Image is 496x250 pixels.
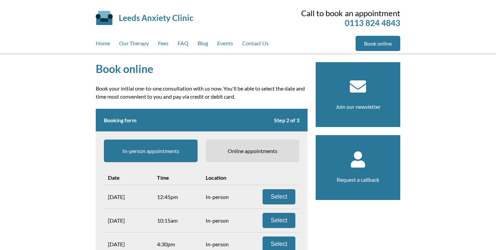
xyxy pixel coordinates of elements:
[119,13,193,23] a: Leeds Anxiety Clinic
[198,36,208,54] a: Blog
[104,213,153,228] div: [DATE]
[274,117,299,123] span: Step 2 of 3
[202,213,251,228] div: In-person
[336,103,381,110] a: Join our newsletter
[217,36,233,54] a: Events
[104,140,198,162] span: In-person appointments
[96,36,110,54] a: Home
[158,36,168,54] a: Fees
[178,36,188,54] a: FAQ
[153,213,202,228] div: 10:15am
[263,189,295,204] button: Select Wed 20 Aug 12:45pm in-person
[96,84,308,101] p: Book your initial one-to-one consultation with us now. You'll be able to select the date and time...
[345,18,400,28] a: 0113 824 4843
[337,176,379,183] a: Request a callback
[263,213,295,228] button: Select Thu 21 Aug 10:15am in-person
[96,62,308,75] h1: Book online
[242,36,269,54] a: Contact Us
[153,190,202,204] div: 12:45pm
[96,109,308,131] h2: Booking form
[206,140,299,162] span: Online appointments
[104,190,153,204] div: [DATE]
[202,190,251,204] div: In-person
[202,170,251,185] div: Location
[153,170,202,185] div: Time
[356,36,400,51] a: Book online
[104,170,153,185] div: Date
[119,36,149,54] a: Our Therapy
